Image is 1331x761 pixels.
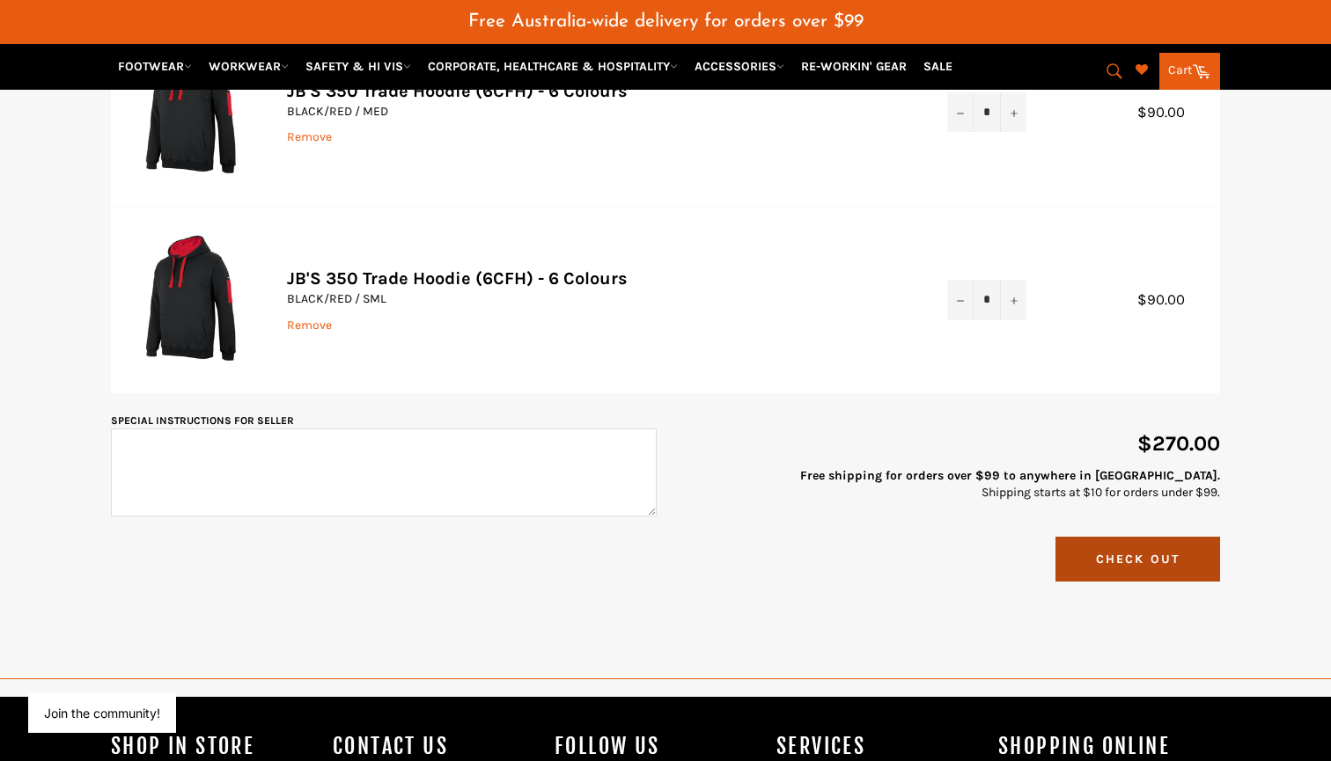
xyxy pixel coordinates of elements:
[674,467,1220,501] p: Shipping starts at $10 for orders under $99.
[947,280,974,319] button: Reduce item quantity by one
[674,429,1220,458] p: $270.00
[287,290,912,307] p: BLACK/RED / SML
[1000,280,1026,319] button: Increase item quantity by one
[111,51,199,82] a: FOOTWEAR
[916,51,960,82] a: SALE
[287,129,332,144] a: Remove
[800,468,1220,483] strong: Free shipping for orders over $99 to anywhere in [GEOGRAPHIC_DATA].
[688,51,791,82] a: ACCESSORIES
[333,732,537,761] h4: Contact Us
[1137,104,1202,121] span: $90.00
[421,51,685,82] a: CORPORATE, HEALTHCARE & HOSPITALITY
[287,103,912,120] p: BLACK/RED / MED
[1000,92,1026,132] button: Increase item quantity by one
[298,51,418,82] a: SAFETY & HI VIS
[794,51,914,82] a: RE-WORKIN' GEAR
[555,732,759,761] h4: Follow us
[137,46,243,175] img: JB'S 350 Trade Hoodie (6CFH) - 6 Colours
[287,81,628,101] a: JB'S 350 Trade Hoodie (6CFH) - 6 Colours
[111,732,315,761] h4: Shop In Store
[998,732,1202,761] h4: SHOPPING ONLINE
[1055,537,1220,582] button: Check Out
[287,318,332,333] a: Remove
[287,268,628,289] a: JB'S 350 Trade Hoodie (6CFH) - 6 Colours
[202,51,296,82] a: WORKWEAR
[1137,291,1202,308] span: $90.00
[137,233,243,362] img: JB'S 350 Trade Hoodie (6CFH) - 6 Colours
[1159,53,1220,90] a: Cart
[111,414,294,427] label: Special instructions for seller
[468,12,864,31] span: Free Australia-wide delivery for orders over $99
[947,92,974,132] button: Reduce item quantity by one
[44,706,160,721] button: Join the community!
[776,732,981,761] h4: services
